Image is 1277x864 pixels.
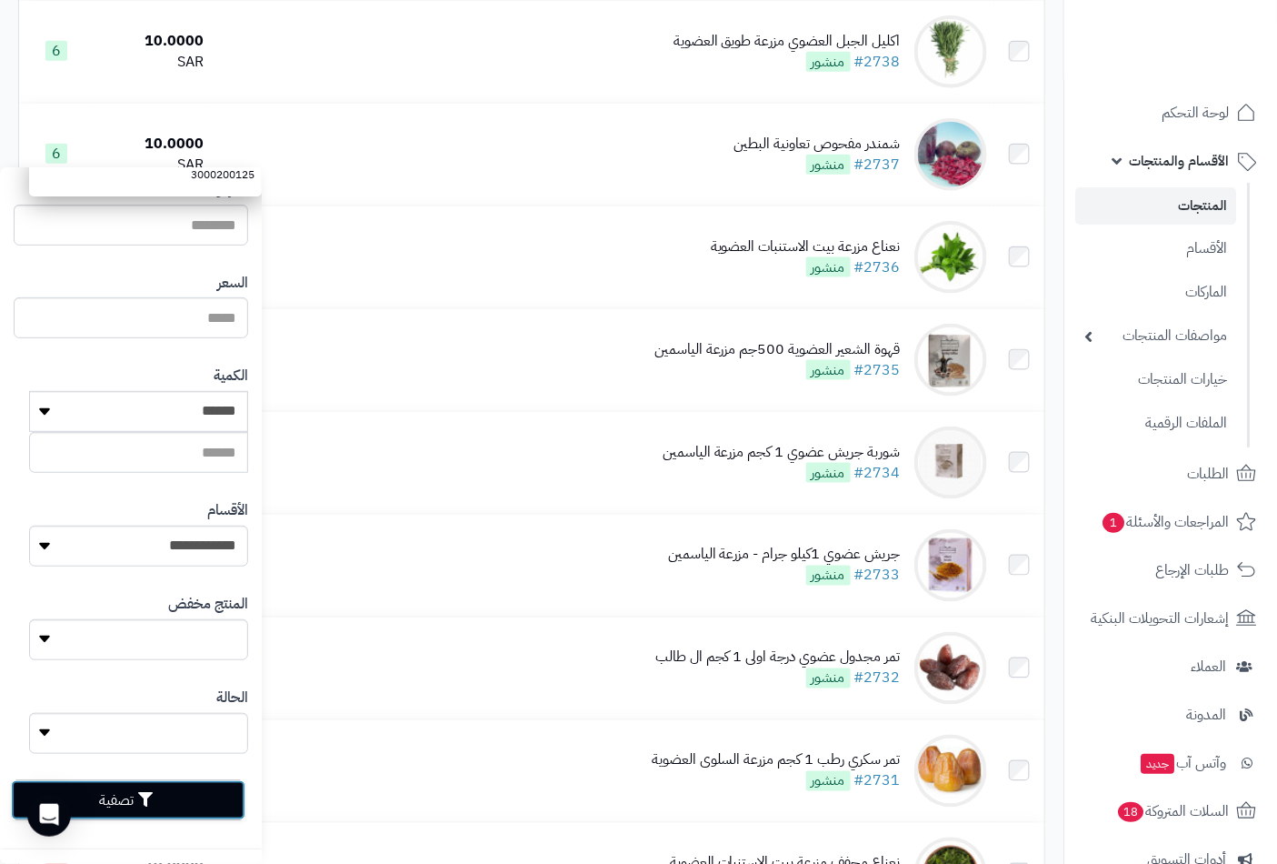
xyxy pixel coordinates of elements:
[102,155,205,176] div: SAR
[1153,20,1260,58] img: logo-2.png
[217,273,248,294] label: السعر
[1075,404,1236,443] a: الملفات الرقمية
[806,52,851,72] span: منشور
[1162,100,1229,126] span: لوحة التحكم
[102,52,205,73] div: SAR
[1075,273,1236,312] a: الماركات
[854,51,901,73] a: #2738
[914,632,987,705] img: تمر مجدول عضوي درجة اولى 1 كجم ال طالب
[654,339,901,360] div: قهوة الشعير العضوية 500جم مزرعة الياسمين
[1155,558,1229,583] span: طلبات الإرجاع
[806,771,851,791] span: منشور
[854,668,901,689] a: #2732
[914,427,987,499] img: شوربة جريش عضوي 1 كجم مزرعة الياسمين
[914,221,987,294] img: نعناع مزرعة بيت الاستنبات العضوية
[1075,548,1266,592] a: طلبات الإرجاع
[854,565,901,587] a: #2733
[914,735,987,808] img: تمر سكري رطب 1 كجم مزرعة السلوى العضوية
[663,442,901,463] div: شوربة جريش عضوي 1 كجم مزرعة الياسمين
[1187,461,1229,487] span: الطلبات
[1075,597,1266,640] a: إشعارات التحويلات البنكية
[27,793,71,837] div: Open Intercom Messenger
[1075,741,1266,785] a: وآتس آبجديد
[734,134,901,155] div: شمندر مفحوص تعاونية البطين
[1129,148,1229,174] span: الأقسام والمنتجات
[1117,801,1145,823] span: 18
[45,41,67,61] span: 6
[806,155,851,175] span: منشور
[1102,512,1125,534] span: 1
[1075,452,1266,496] a: الطلبات
[854,154,901,176] a: #2737
[806,566,851,586] span: منشور
[806,668,851,688] span: منشور
[1075,693,1266,737] a: المدونة
[102,31,205,52] div: 10.0000
[914,324,987,397] img: قهوة الشعير العضوية 500جم مزرعة الياسمين
[29,158,262,192] a: 3000200125
[1075,316,1236,356] a: مواصفات المنتجات
[806,257,851,277] span: منشور
[1139,750,1226,776] span: وآتس آب
[11,780,245,820] button: تصفية
[806,463,851,483] span: منشور
[1191,654,1226,679] span: العملاء
[668,545,901,566] div: جريش عضوي 1كيلو جرام - مزرعة الياسمين
[214,366,248,387] label: الكمية
[209,179,248,200] label: الباركود
[854,462,901,484] a: #2734
[1091,606,1229,631] span: إشعارات التحويلات البنكية
[1101,509,1229,535] span: المراجعات والأسئلة
[216,688,248,708] label: الحالة
[673,31,901,52] div: اكليل الجبل العضوي مزرعة طويق العضوية
[914,529,987,602] img: جريش عضوي 1كيلو جرام - مزرعة الياسمين
[1075,91,1266,135] a: لوحة التحكم
[1075,789,1266,833] a: السلات المتروكة18
[1075,645,1266,688] a: العملاء
[806,360,851,380] span: منشور
[914,118,987,191] img: شمندر مفحوص تعاونية البطين
[1075,500,1266,544] a: المراجعات والأسئلة1
[1075,360,1236,399] a: خيارات المنتجات
[854,256,901,278] a: #2736
[854,359,901,381] a: #2735
[1116,799,1229,824] span: السلات المتروكة
[1186,702,1226,728] span: المدونة
[1075,187,1236,225] a: المنتجات
[914,15,987,88] img: اكليل الجبل العضوي مزرعة طويق العضوية
[1075,229,1236,268] a: الأقسام
[45,144,67,164] span: 6
[102,134,205,155] div: 10.0000
[207,500,248,521] label: الأقسام
[854,770,901,792] a: #2731
[655,648,901,668] div: تمر مجدول عضوي درجة اولى 1 كجم ال طالب
[1141,754,1174,774] span: جديد
[711,236,901,257] div: نعناع مزرعة بيت الاستنبات العضوية
[652,750,901,771] div: تمر سكري رطب 1 كجم مزرعة السلوى العضوية
[168,594,248,615] label: المنتج مخفض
